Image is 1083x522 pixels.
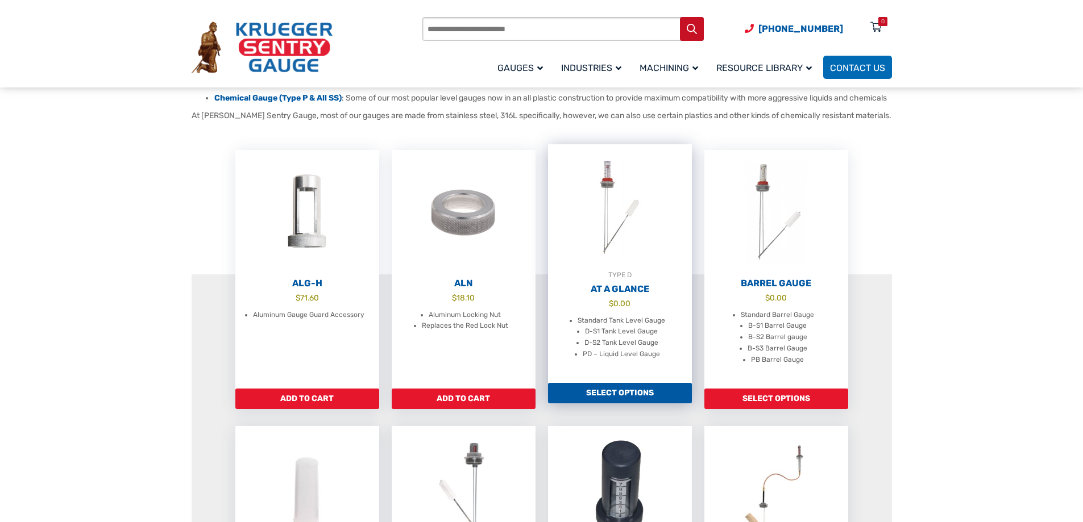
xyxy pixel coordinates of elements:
a: Industries [554,54,633,81]
bdi: 71.60 [296,293,319,302]
li: B-S1 Barrel Gauge [748,320,807,332]
a: Add to cart: “ALG-H” [235,389,379,409]
span: [PHONE_NUMBER] [758,23,843,34]
img: ALG-OF [235,150,379,275]
li: Aluminum Gauge Guard Accessory [253,310,364,321]
li: Standard Barrel Gauge [741,310,814,321]
a: Add to cart: “Barrel Gauge” [704,389,848,409]
a: TYPE DAt A Glance $0.00 Standard Tank Level Gauge D-S1 Tank Level Gauge D-S2 Tank Level Gauge PD ... [548,144,692,383]
a: ALG-H $71.60 Aluminum Gauge Guard Accessory [235,150,379,389]
span: $ [452,293,457,302]
img: At A Glance [548,144,692,269]
span: Resource Library [716,62,812,73]
div: TYPE D [548,269,692,281]
img: ALN [392,150,536,275]
span: $ [609,299,613,308]
span: $ [296,293,300,302]
a: Add to cart: “At A Glance” [548,383,692,403]
li: B-S2 Barrel gauge [748,332,807,343]
p: At [PERSON_NAME] Sentry Gauge, most of our gauges are made from stainless steel, 316L specificall... [192,110,892,122]
bdi: 18.10 [452,293,475,302]
img: Krueger Sentry Gauge [192,22,333,74]
li: D-S2 Tank Level Gauge [584,337,658,349]
li: B-S3 Barrel Gauge [748,343,807,354]
a: Resource Library [709,54,823,81]
li: Standard Tank Level Gauge [578,315,665,327]
li: PD – Liquid Level Gauge [583,349,660,360]
div: 0 [881,17,885,26]
li: D-S1 Tank Level Gauge [585,326,658,337]
a: Chemical Gauge (Type P & All SS) [214,93,342,103]
span: Machining [640,62,698,73]
li: PB Barrel Gauge [751,354,804,366]
li: : Some of our most popular level gauges now in an all plastic construction to provide maximum com... [214,93,892,104]
a: Gauges [491,54,554,81]
h2: At A Glance [548,283,692,295]
span: $ [765,293,770,302]
h2: ALN [392,278,536,289]
a: Phone Number (920) 434-8860 [745,22,843,36]
bdi: 0.00 [765,293,787,302]
img: Barrel Gauge [704,150,848,275]
a: Contact Us [823,56,892,79]
li: Replaces the Red Lock Nut [422,320,508,332]
a: Machining [633,54,709,81]
span: Contact Us [830,62,885,73]
a: ALN $18.10 Aluminum Locking Nut Replaces the Red Lock Nut [392,150,536,389]
span: Industries [561,62,621,73]
a: Add to cart: “ALN” [392,389,536,409]
bdi: 0.00 [609,299,630,308]
h2: ALG-H [235,278,379,289]
a: Barrel Gauge $0.00 Standard Barrel Gauge B-S1 Barrel Gauge B-S2 Barrel gauge B-S3 Barrel Gauge PB... [704,150,848,389]
h2: Barrel Gauge [704,278,848,289]
span: Gauges [497,62,543,73]
li: Aluminum Locking Nut [429,310,501,321]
